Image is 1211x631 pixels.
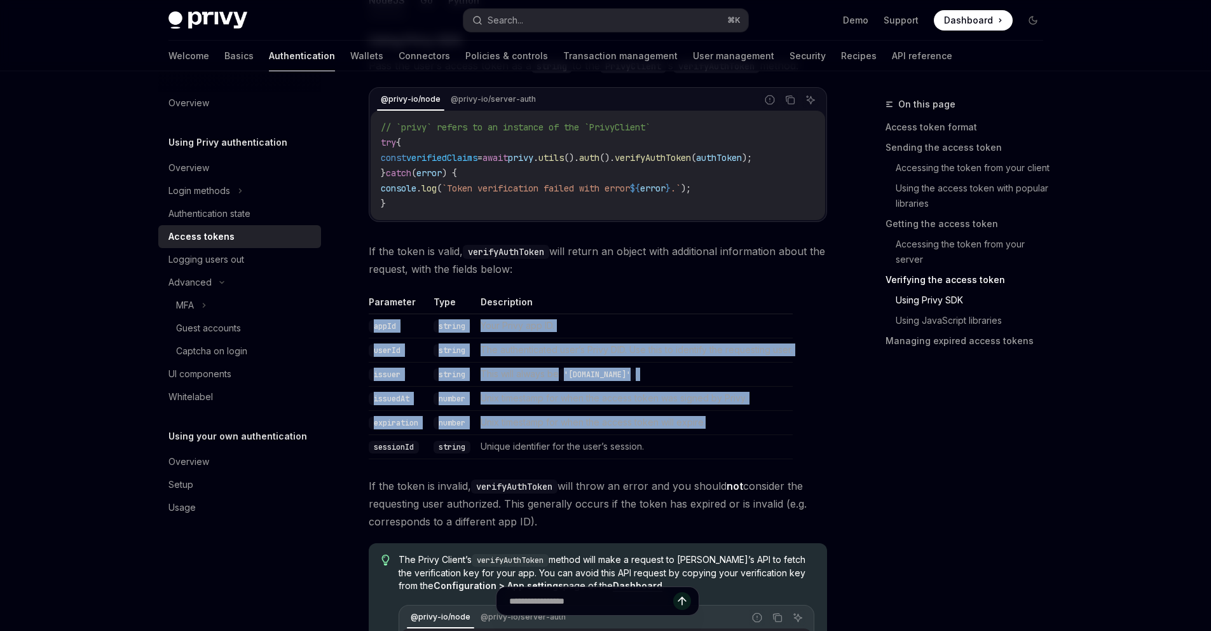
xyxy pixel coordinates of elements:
[465,41,548,71] a: Policies & controls
[476,410,793,434] td: Unix timestamp for when the access token will expire.
[886,331,1053,351] a: Managing expired access tokens
[381,152,406,163] span: const
[472,554,549,567] code: verifyAuthToken
[673,59,760,73] code: verifyAuthToken
[381,183,416,194] span: console
[168,41,209,71] a: Welcome
[158,340,321,363] a: Captcha on login
[381,555,390,566] svg: Tip
[434,392,470,405] code: number
[158,248,321,271] a: Logging users out
[476,362,793,386] td: This will always be .
[269,41,335,71] a: Authentication
[762,92,778,108] button: Report incorrect code
[406,152,477,163] span: verifiedClaims
[168,95,209,111] div: Overview
[434,344,470,357] code: string
[488,13,523,28] div: Search...
[381,121,650,133] span: // `privy` refers to an instance of the `PrivyClient`
[531,59,572,73] code: string
[563,41,678,71] a: Transaction management
[158,496,321,519] a: Usage
[168,454,209,469] div: Overview
[168,229,235,244] div: Access tokens
[434,417,470,429] code: number
[681,183,691,194] span: );
[434,580,563,591] strong: Configuration > App settings
[416,167,442,179] span: error
[350,41,383,71] a: Wallets
[158,385,321,408] a: Whitelabel
[691,152,696,163] span: (
[399,41,450,71] a: Connectors
[538,152,564,163] span: utils
[463,9,748,32] button: Search...⌘K
[579,152,599,163] span: auth
[168,135,287,150] h5: Using Privy authentication
[168,500,196,515] div: Usage
[559,368,636,381] code: '[DOMAIN_NAME]'
[671,183,681,194] span: .`
[168,11,247,29] img: dark logo
[896,234,1053,270] a: Accessing the token from your server
[613,580,662,592] a: Dashboard
[176,298,194,313] div: MFA
[421,183,437,194] span: log
[168,389,213,405] div: Whitelabel
[884,14,919,27] a: Support
[168,275,212,290] div: Advanced
[742,152,752,163] span: );
[369,296,428,314] th: Parameter
[381,198,386,209] span: }
[802,92,819,108] button: Ask AI
[168,183,230,198] div: Login methods
[168,160,209,176] div: Overview
[369,242,827,278] span: If the token is valid, will return an object with additional information about the request, with ...
[476,296,793,314] th: Description
[411,167,416,179] span: (
[476,314,793,338] td: Your Privy app ID.
[158,450,321,473] a: Overview
[158,363,321,385] a: UI components
[477,152,482,163] span: =
[386,167,411,179] span: catch
[381,167,386,179] span: }
[886,137,1053,158] a: Sending the access token
[508,152,533,163] span: privy
[447,92,540,107] div: @privy-io/server-auth
[673,592,691,610] button: Send message
[158,473,321,496] a: Setup
[886,117,1053,137] a: Access token format
[428,296,476,314] th: Type
[666,183,671,194] span: }
[886,270,1053,290] a: Verifying the access token
[564,152,579,163] span: ().
[158,317,321,340] a: Guest accounts
[896,290,1053,310] a: Using Privy SDK
[471,480,558,494] code: verifyAuthToken
[369,441,419,454] code: sessionId
[693,41,774,71] a: User management
[944,14,993,27] span: Dashboard
[696,152,742,163] span: authToken
[369,477,827,530] span: If the token is invalid, will throw an error and you should consider the requesting user authoriz...
[396,137,401,148] span: {
[615,152,691,163] span: verifyAuthToken
[224,41,254,71] a: Basics
[934,10,1013,31] a: Dashboard
[176,343,247,359] div: Captcha on login
[841,41,877,71] a: Recipes
[482,152,508,163] span: await
[369,344,406,357] code: userId
[381,137,396,148] span: try
[168,429,307,444] h5: Using your own authentication
[416,183,421,194] span: .
[158,156,321,179] a: Overview
[886,214,1053,234] a: Getting the access token
[369,392,414,405] code: issuedAt
[898,97,955,112] span: On this page
[399,553,814,592] span: The Privy Client’s method will make a request to [PERSON_NAME]’s API to fetch the verification ke...
[476,434,793,459] td: Unique identifier for the user’s session.
[369,368,406,381] code: issuer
